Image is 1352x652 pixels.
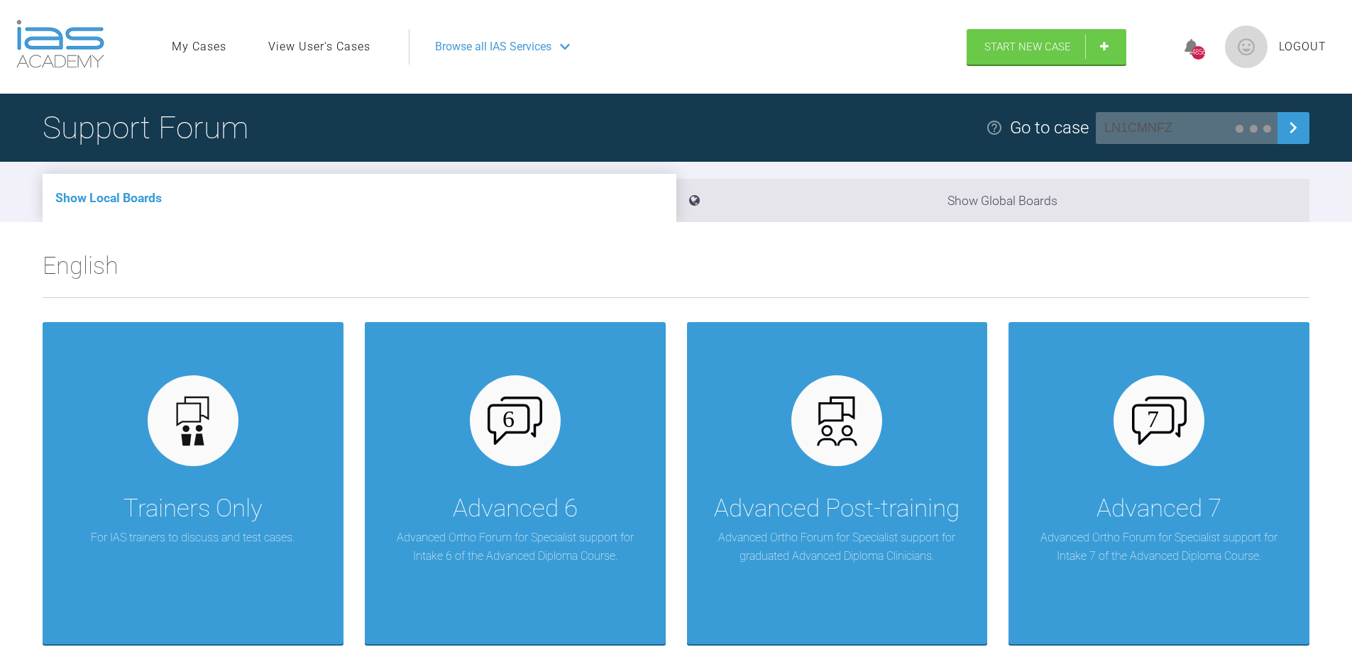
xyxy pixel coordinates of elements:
[16,20,104,68] img: logo-light.3e3ef733.png
[1030,529,1288,565] p: Advanced Ortho Forum for Specialist support for Intake 7 of the Advanced Diploma Course.
[165,394,220,448] img: default.3be3f38f.svg
[984,40,1071,53] span: Start New Case
[1282,116,1304,139] img: chevronRight.28bd32b0.svg
[488,397,542,445] img: advanced-6.cf6970cb.svg
[1097,489,1221,529] div: Advanced 7
[676,179,1310,222] li: Show Global Boards
[1225,26,1268,68] img: profile.png
[43,103,248,153] h1: Support Forum
[91,529,295,547] p: For IAS trainers to discuss and test cases.
[967,29,1126,65] a: Start New Case
[986,119,1003,136] img: help.e70b9f3d.svg
[386,529,644,565] p: Advanced Ortho Forum for Specialist support for Intake 6 of the Advanced Diploma Course.
[1008,322,1309,644] a: Advanced 7Advanced Ortho Forum for Specialist support for Intake 7 of the Advanced Diploma Course.
[43,246,1309,297] h2: English
[810,394,864,448] img: advanced.73cea251.svg
[43,322,344,644] a: Trainers OnlyFor IAS trainers to discuss and test cases.
[453,489,578,529] div: Advanced 6
[123,489,263,529] div: Trainers Only
[1279,38,1326,56] a: Logout
[714,489,960,529] div: Advanced Post-training
[1096,112,1277,144] input: Enter a support ID
[435,38,551,56] span: Browse all IAS Services
[43,174,676,222] li: Show Local Boards
[268,38,370,56] a: View User's Cases
[708,529,967,565] p: Advanced Ortho Forum for Specialist support for graduated Advanced Diploma Clinicians.
[1192,46,1205,60] div: 4856
[172,38,226,56] a: My Cases
[687,322,988,644] a: Advanced Post-trainingAdvanced Ortho Forum for Specialist support for graduated Advanced Diploma ...
[1010,114,1089,141] div: Go to case
[365,322,666,644] a: Advanced 6Advanced Ortho Forum for Specialist support for Intake 6 of the Advanced Diploma Course.
[1132,397,1187,445] img: advanced-7.aa0834c3.svg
